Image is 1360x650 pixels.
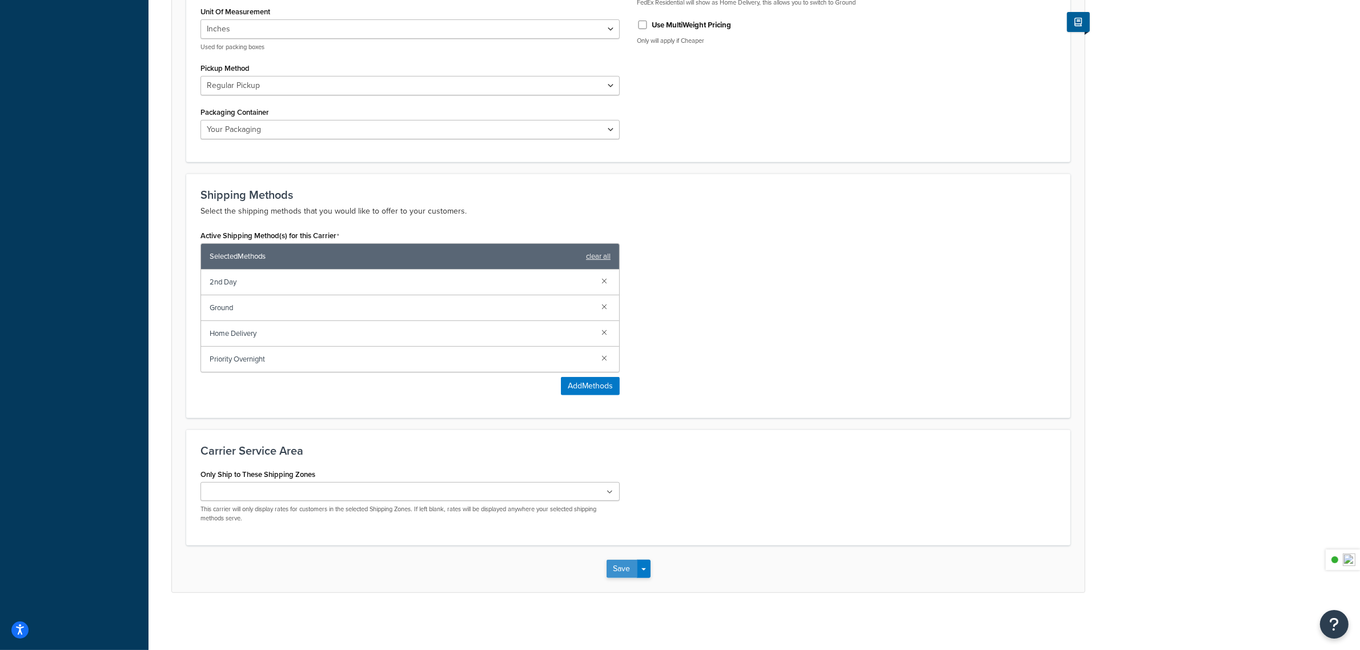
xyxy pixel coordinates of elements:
h3: Shipping Methods [200,188,1056,201]
label: Only Ship to These Shipping Zones [200,470,315,479]
span: Ground [210,300,592,316]
span: Priority Overnight [210,351,592,367]
label: Active Shipping Method(s) for this Carrier [200,231,339,240]
h3: Carrier Service Area [200,444,1056,457]
p: This carrier will only display rates for customers in the selected Shipping Zones. If left blank,... [200,505,620,523]
label: Pickup Method [200,64,250,73]
button: Open Resource Center [1320,610,1349,639]
button: Save [607,560,637,578]
button: Show Help Docs [1067,12,1090,32]
label: Packaging Container [200,108,269,117]
button: AddMethods [561,377,620,395]
span: Selected Methods [210,248,580,264]
p: Select the shipping methods that you would like to offer to your customers. [200,204,1056,218]
span: 2nd Day [210,274,592,290]
label: Use MultiWeight Pricing [652,20,731,30]
span: Home Delivery [210,326,592,342]
p: Only will apply if Cheaper [637,37,1056,45]
a: clear all [586,248,611,264]
p: Used for packing boxes [200,43,620,51]
label: Unit Of Measurement [200,7,270,16]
